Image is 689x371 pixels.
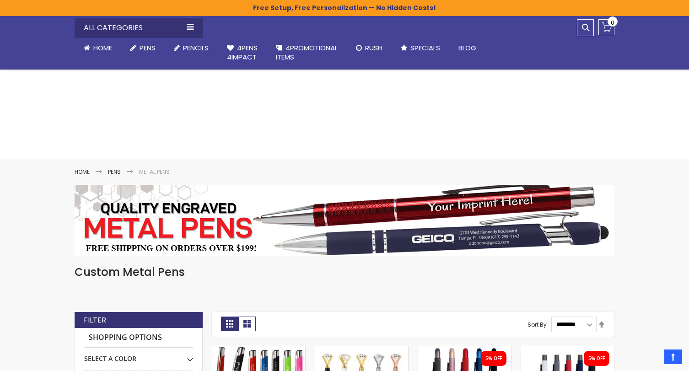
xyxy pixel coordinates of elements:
a: Home [75,38,121,58]
strong: Metal Pens [139,168,170,176]
iframe: Google Customer Reviews [614,346,689,371]
strong: Filter [84,315,106,325]
a: Pens [121,38,165,58]
span: 4PROMOTIONAL ITEMS [276,43,338,62]
span: Pens [140,43,156,53]
div: All Categories [75,18,203,38]
span: 4Pens 4impact [227,43,258,62]
span: Home [93,43,112,53]
span: Specials [410,43,440,53]
a: Custom Recycled Fleetwood MonoChrome Stylus Satin Soft Touch Gel Pen [418,346,511,354]
a: Pens [108,168,121,176]
a: Personalized Recycled Fleetwood Satin Soft Touch Gel Click Pen [521,346,614,354]
span: 0 [611,18,614,27]
label: Sort By [528,320,547,328]
img: Metal Pens [75,185,614,256]
a: Rush [347,38,392,58]
strong: Shopping Options [84,328,193,348]
span: Blog [458,43,476,53]
strong: Grid [221,317,238,331]
a: Blog [449,38,485,58]
a: 4Pens4impact [218,38,267,68]
div: Select A Color [84,348,193,363]
div: 5% OFF [588,355,605,362]
span: Rush [365,43,382,53]
h1: Custom Metal Pens [75,265,614,280]
a: Specials [392,38,449,58]
div: 5% OFF [485,355,502,362]
a: Pencils [165,38,218,58]
a: Personalized Diamond-III Crystal Clear Brass Pen [315,346,408,354]
a: Paramount Custom Metal Stylus® Pens -Special Offer [212,346,305,354]
span: Pencils [183,43,209,53]
a: 4PROMOTIONALITEMS [267,38,347,68]
a: Home [75,168,90,176]
a: 0 [598,19,614,35]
